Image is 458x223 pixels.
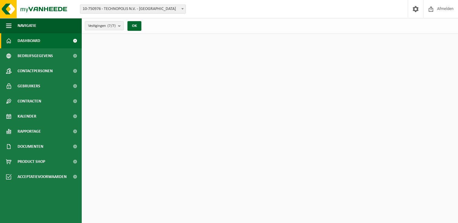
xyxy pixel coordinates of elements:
span: Vestigingen [88,21,116,31]
span: Contracten [18,94,41,109]
span: Gebruikers [18,79,40,94]
span: Product Shop [18,154,45,169]
span: Navigatie [18,18,36,33]
count: (7/7) [107,24,116,28]
button: OK [127,21,141,31]
span: Rapportage [18,124,41,139]
span: Documenten [18,139,43,154]
span: Kalender [18,109,36,124]
span: Bedrijfsgegevens [18,48,53,63]
span: Dashboard [18,33,40,48]
button: Vestigingen(7/7) [85,21,124,30]
span: 10-750976 - TECHNOPOLIS N.V. - MECHELEN [80,5,186,13]
span: Acceptatievoorwaarden [18,169,67,184]
span: 10-750976 - TECHNOPOLIS N.V. - MECHELEN [80,5,186,14]
span: Contactpersonen [18,63,53,79]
